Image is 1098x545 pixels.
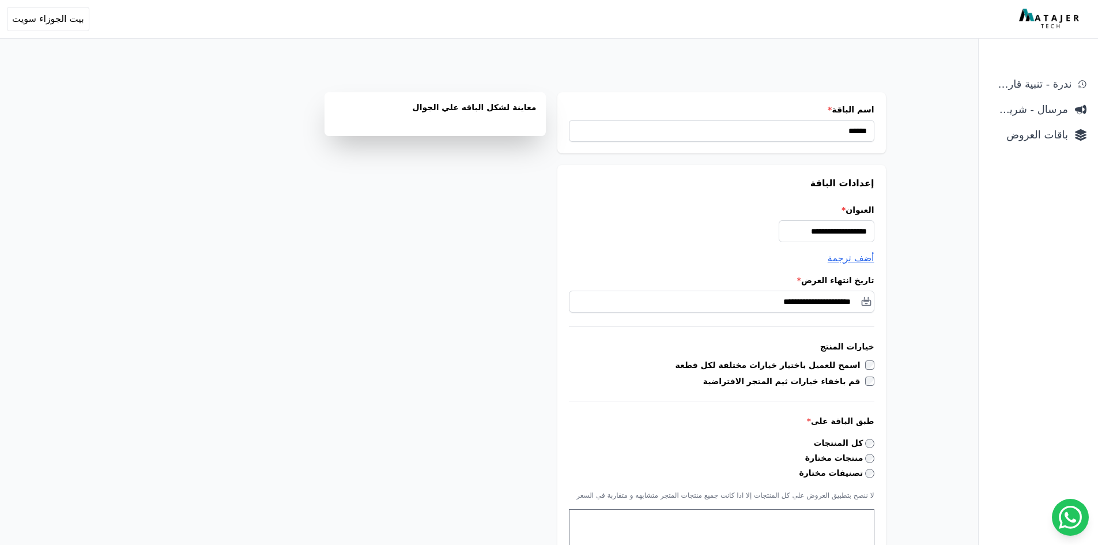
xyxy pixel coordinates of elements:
[805,452,874,464] label: منتجات مختارة
[1019,9,1082,29] img: MatajerTech Logo
[986,125,1091,145] a: باقات العروض
[828,253,874,264] span: أضف ترجمة
[569,176,874,190] h3: إعدادات الباقة
[569,275,874,286] label: تاريخ انتهاء العرض
[986,99,1091,120] a: مرسال - شريط دعاية
[569,491,874,500] p: لا ننصح بتطبيق العروض علي كل المنتجات إلا اذا كانت جميع منتجات المتجر متشابهه و متقاربة في السعر
[828,251,874,265] button: أضف ترجمة
[7,7,89,31] button: بيت الجوزاء سويت
[569,104,874,115] label: اسم الباقة
[986,74,1091,95] a: ندرة - تنبية قارب علي النفاذ
[865,439,874,448] input: كل المنتجات
[12,12,84,26] span: بيت الجوزاء سويت
[703,375,865,387] label: قم باخفاء خيارات ثيم المتجر الافتراضية
[799,467,874,479] label: تصنيفات مختارة
[865,469,874,478] input: تصنيفات مختارة
[569,415,874,427] label: طبق الباقة على
[814,437,874,449] label: كل المنتجات
[334,102,537,127] h3: معاينة لشكل الباقه علي الجوال
[569,341,874,352] h3: خيارات المنتج
[990,127,1068,143] span: باقات العروض
[990,76,1071,92] span: ندرة - تنبية قارب علي النفاذ
[865,454,874,463] input: منتجات مختارة
[990,102,1068,118] span: مرسال - شريط دعاية
[676,359,865,371] label: اسمح للعميل باختيار خيارات مختلفة لكل قطعة
[569,204,874,216] label: العنوان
